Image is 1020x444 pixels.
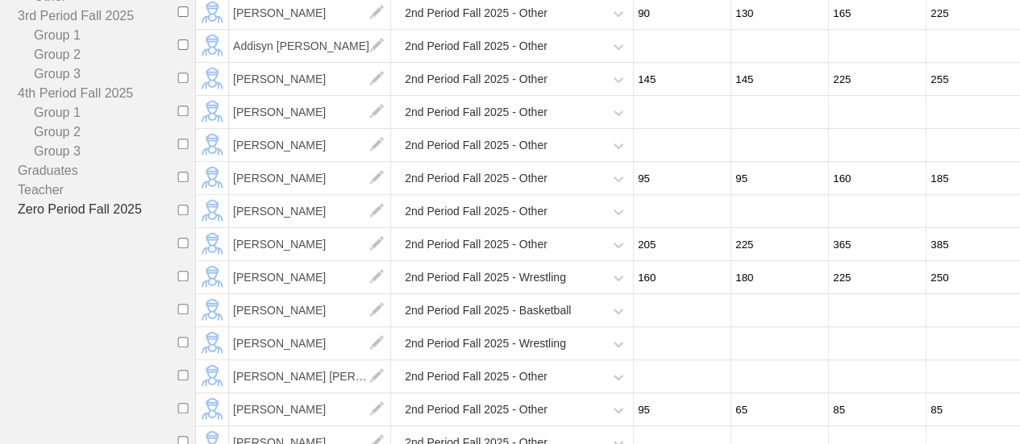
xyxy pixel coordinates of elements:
div: 2nd Period Fall 2025 - Other [405,164,547,193]
img: edit.png [206,272,219,284]
span: [PERSON_NAME] [229,129,391,161]
a: Group 1 [18,103,177,122]
img: edit.png [360,30,393,62]
img: edit.png [206,7,219,19]
div: 2nd Period Fall 2025 - Other [405,395,547,425]
a: [PERSON_NAME] [229,237,391,251]
a: [PERSON_NAME] [229,72,391,85]
img: edit.png [206,73,219,85]
div: 2nd Period Fall 2025 - Other [405,64,547,94]
img: edit.png [360,360,393,392]
span: [PERSON_NAME] [229,261,391,293]
a: Teacher [18,181,177,200]
a: 3rd Period Fall 2025 [18,6,177,26]
a: Graduates [18,161,177,181]
img: edit.png [206,239,219,251]
span: Addisyn [PERSON_NAME] [229,30,391,62]
div: 2nd Period Fall 2025 - Other [405,98,547,127]
div: 2nd Period Fall 2025 - Basketball [405,296,571,326]
img: edit.png [206,338,219,350]
img: edit.png [360,261,393,293]
a: [PERSON_NAME] [229,138,391,151]
a: [PERSON_NAME] [229,171,391,185]
a: [PERSON_NAME] [229,303,391,317]
span: [PERSON_NAME] [229,393,391,425]
span: [PERSON_NAME] [229,63,391,95]
a: [PERSON_NAME] [229,204,391,218]
img: edit.png [360,294,393,326]
div: 2nd Period Fall 2025 - Other [405,131,547,160]
span: [PERSON_NAME] [229,327,391,359]
a: [PERSON_NAME] [PERSON_NAME] [229,369,391,383]
img: edit.png [206,172,219,185]
a: Group 2 [18,45,177,64]
a: Group 1 [18,26,177,45]
a: Zero Period Fall 2025 [18,200,177,219]
div: 2nd Period Fall 2025 - Wrestling [405,263,566,293]
a: [PERSON_NAME] [229,6,391,19]
img: edit.png [360,327,393,359]
a: Group 2 [18,122,177,142]
img: edit.png [206,205,219,218]
span: [PERSON_NAME] [229,228,391,260]
iframe: Chat Widget [939,367,1020,444]
span: [PERSON_NAME] [229,195,391,227]
a: 4th Period Fall 2025 [18,84,177,103]
a: [PERSON_NAME] [229,105,391,118]
img: edit.png [360,63,393,95]
a: Addisyn [PERSON_NAME] [229,39,391,52]
div: 2nd Period Fall 2025 - Other [405,31,547,61]
a: Group 3 [18,142,177,161]
div: 2nd Period Fall 2025 - Other [405,230,547,259]
img: edit.png [206,139,219,151]
img: edit.png [360,393,393,425]
img: edit.png [206,305,219,317]
img: edit.png [360,129,393,161]
img: edit.png [206,404,219,416]
img: edit.png [360,96,393,128]
span: [PERSON_NAME] [229,294,391,326]
div: 2nd Period Fall 2025 - Other [405,197,547,226]
span: [PERSON_NAME] [PERSON_NAME] [229,360,391,392]
img: edit.png [360,228,393,260]
img: edit.png [206,371,219,383]
a: Group 3 [18,64,177,84]
span: [PERSON_NAME] [229,162,391,194]
img: edit.png [360,162,393,194]
span: [PERSON_NAME] [229,96,391,128]
a: [PERSON_NAME] [229,270,391,284]
img: edit.png [360,195,393,227]
img: edit.png [206,40,219,52]
div: 2nd Period Fall 2025 - Wrestling [405,329,566,359]
a: [PERSON_NAME] [229,336,391,350]
a: [PERSON_NAME] [229,402,391,416]
div: 2nd Period Fall 2025 - Other [405,362,547,392]
img: edit.png [206,106,219,118]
